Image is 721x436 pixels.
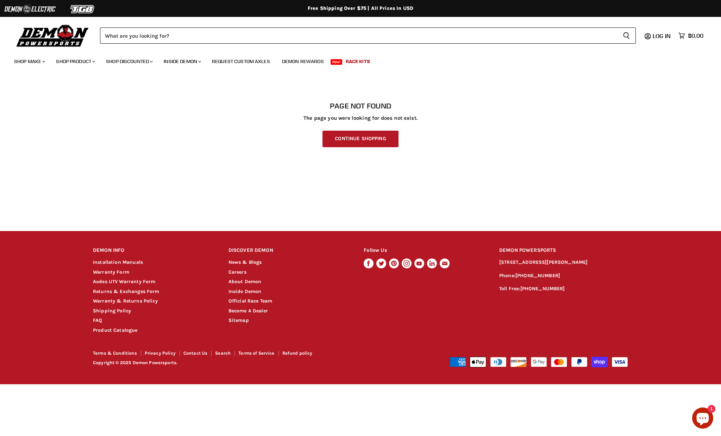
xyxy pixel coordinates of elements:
a: News & Blogs [228,259,262,265]
nav: Footer [93,351,361,358]
a: $0.00 [675,31,707,41]
form: Product [100,27,636,44]
a: [PHONE_NUMBER] [515,273,560,279]
img: Demon Powersports [14,23,91,48]
a: Shop Make [9,54,49,69]
a: Product Catalogue [93,327,138,333]
img: TGB Logo 2 [56,2,109,16]
inbox-online-store-chat: Shopify online store chat [690,407,715,430]
a: Demon Rewards [277,54,329,69]
a: Terms of Service [238,350,274,356]
input: Search [100,27,617,44]
a: Refund policy [282,350,313,356]
a: About Demon [228,279,262,285]
a: Aodes UTV Warranty Form [93,279,155,285]
div: Free Shipping Over $75 | All Prices In USD [79,5,642,12]
h2: DEMON POWERSPORTS [499,242,628,259]
a: Returns & Exchanges Form [93,288,159,294]
button: Search [617,27,636,44]
a: Shop Discounted [101,54,157,69]
a: Continue Shopping [322,131,398,147]
a: Race Kits [340,54,375,69]
a: Privacy Policy [145,350,176,356]
p: Toll Free: [499,285,628,293]
a: Search [215,350,231,356]
img: Demon Electric Logo 2 [4,2,56,16]
h2: DISCOVER DEMON [228,242,351,259]
a: Official Race Team [228,298,272,304]
a: Warranty Form [93,269,129,275]
h2: Follow Us [364,242,486,259]
a: Request Custom Axles [207,54,275,69]
a: Warranty & Returns Policy [93,298,158,304]
span: New! [331,59,343,65]
a: Terms & Conditions [93,350,137,356]
span: Log in [653,32,671,39]
a: Log in [650,33,675,39]
ul: Main menu [9,51,702,69]
a: FAQ [93,317,102,323]
a: Careers [228,269,246,275]
a: Become A Dealer [228,308,268,314]
span: $0.00 [688,32,703,39]
a: [PHONE_NUMBER] [520,286,565,292]
h1: Page not found [93,102,628,110]
h2: DEMON INFO [93,242,215,259]
p: The page you were looking for does not exist. [93,115,628,121]
p: Copyright © 2025 Demon Powersports. [93,360,361,366]
a: Inside Demon [228,288,262,294]
a: Shipping Policy [93,308,131,314]
p: Phone: [499,272,628,280]
a: Contact Us [183,350,208,356]
p: [STREET_ADDRESS][PERSON_NAME] [499,259,628,267]
a: Shop Product [51,54,99,69]
a: Sitemap [228,317,249,323]
a: Inside Demon [158,54,205,69]
a: Installation Manuals [93,259,143,265]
